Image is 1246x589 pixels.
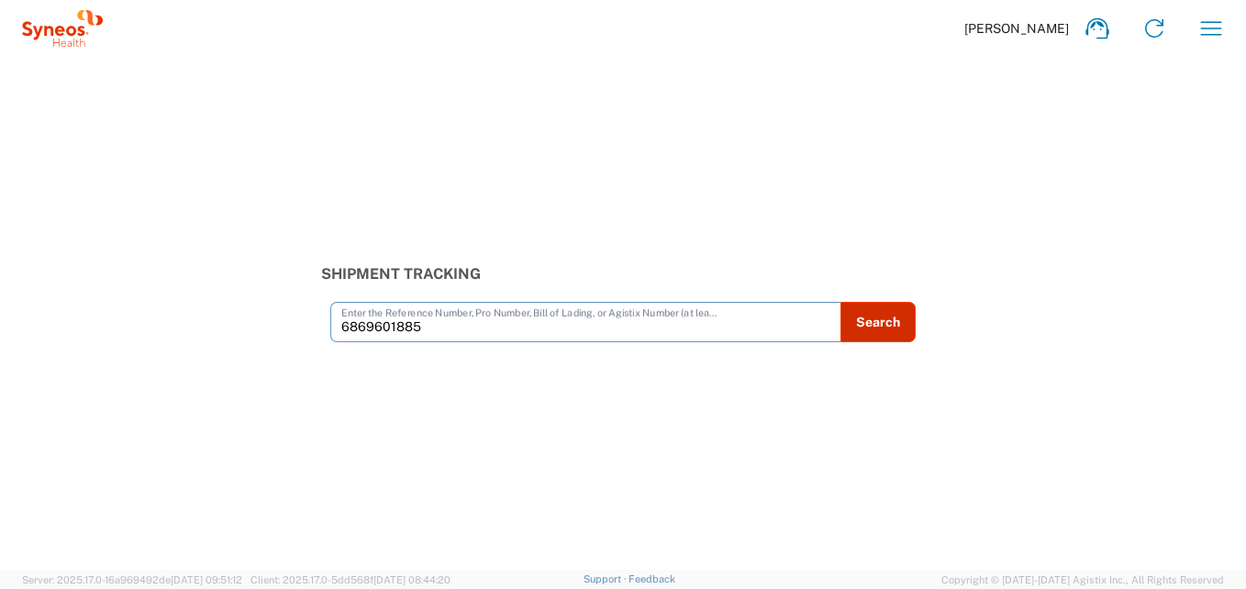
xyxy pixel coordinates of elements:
[964,20,1069,37] span: [PERSON_NAME]
[373,574,451,585] span: [DATE] 08:44:20
[321,265,925,283] h3: Shipment Tracking
[941,572,1224,588] span: Copyright © [DATE]-[DATE] Agistix Inc., All Rights Reserved
[840,302,916,342] button: Search
[584,573,629,584] a: Support
[22,574,242,585] span: Server: 2025.17.0-16a969492de
[171,574,242,585] span: [DATE] 09:51:12
[629,573,675,584] a: Feedback
[250,574,451,585] span: Client: 2025.17.0-5dd568f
